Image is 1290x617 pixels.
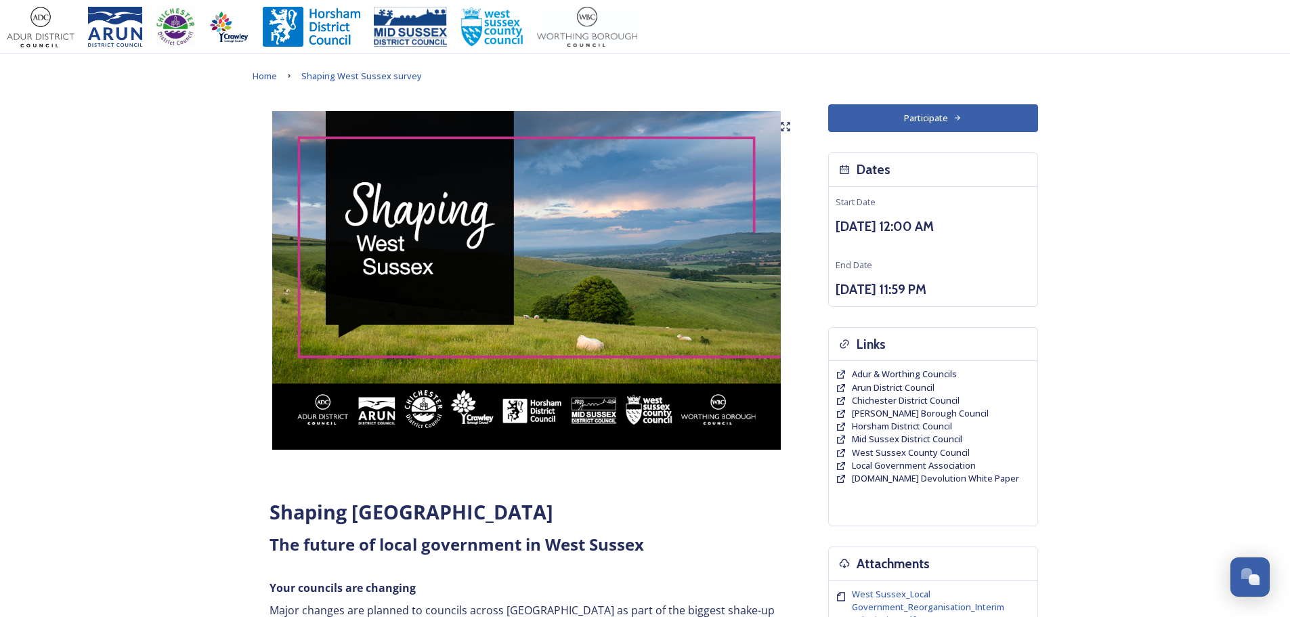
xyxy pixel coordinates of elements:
[852,407,989,420] a: [PERSON_NAME] Borough Council
[852,459,976,471] span: Local Government Association
[852,472,1019,484] span: [DOMAIN_NAME] Devolution White Paper
[537,7,637,47] img: Worthing_Adur%20%281%29.jpg
[270,533,644,555] strong: The future of local government in West Sussex
[852,446,970,459] span: West Sussex County Council
[852,446,970,459] a: West Sussex County Council
[852,368,957,380] span: Adur & Worthing Councils
[270,498,553,525] strong: Shaping [GEOGRAPHIC_DATA]
[88,7,142,47] img: Arun%20District%20Council%20logo%20blue%20CMYK.jpg
[836,196,876,208] span: Start Date
[253,68,277,84] a: Home
[253,70,277,82] span: Home
[270,580,416,595] strong: Your councils are changing
[852,420,952,433] a: Horsham District Council
[209,7,249,47] img: Crawley%20BC%20logo.jpg
[852,433,962,445] span: Mid Sussex District Council
[301,68,422,84] a: Shaping West Sussex survey
[836,280,1031,299] h3: [DATE] 11:59 PM
[263,7,360,47] img: Horsham%20DC%20Logo.jpg
[7,7,74,47] img: Adur%20logo%20%281%29.jpeg
[828,104,1038,132] button: Participate
[857,335,886,354] h3: Links
[1230,557,1270,597] button: Open Chat
[852,420,952,432] span: Horsham District Council
[460,7,524,47] img: WSCCPos-Spot-25mm.jpg
[156,7,195,47] img: CDC%20Logo%20-%20you%20may%20have%20a%20better%20version.jpg
[852,394,960,406] span: Chichester District Council
[852,433,962,446] a: Mid Sussex District Council
[301,70,422,82] span: Shaping West Sussex survey
[852,394,960,407] a: Chichester District Council
[852,472,1019,485] a: [DOMAIN_NAME] Devolution White Paper
[857,554,930,574] h3: Attachments
[374,7,447,47] img: 150ppimsdc%20logo%20blue.png
[852,368,957,381] a: Adur & Worthing Councils
[852,381,934,393] span: Arun District Council
[836,259,872,271] span: End Date
[836,217,1031,236] h3: [DATE] 12:00 AM
[852,459,976,472] a: Local Government Association
[852,381,934,394] a: Arun District Council
[857,160,890,179] h3: Dates
[852,407,989,419] span: [PERSON_NAME] Borough Council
